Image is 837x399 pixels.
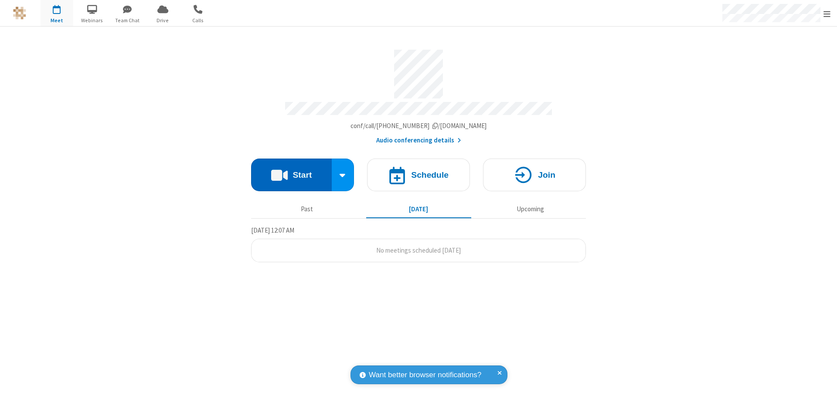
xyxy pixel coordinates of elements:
[255,201,360,217] button: Past
[293,171,312,179] h4: Start
[146,17,179,24] span: Drive
[483,159,586,191] button: Join
[350,121,487,131] button: Copy my meeting room linkCopy my meeting room link
[366,201,471,217] button: [DATE]
[182,17,214,24] span: Calls
[251,226,294,234] span: [DATE] 12:07 AM
[376,135,461,145] button: Audio conferencing details
[41,17,73,24] span: Meet
[111,17,144,24] span: Team Chat
[411,171,449,179] h4: Schedule
[13,7,26,20] img: QA Selenium DO NOT DELETE OR CHANGE
[251,43,586,145] section: Account details
[478,201,583,217] button: Upcoming
[76,17,109,24] span: Webinars
[332,159,354,191] div: Start conference options
[369,369,481,381] span: Want better browser notifications?
[350,122,487,130] span: Copy my meeting room link
[538,171,555,179] h4: Join
[367,159,470,191] button: Schedule
[376,246,461,254] span: No meetings scheduled [DATE]
[251,159,332,191] button: Start
[251,225,586,263] section: Today's Meetings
